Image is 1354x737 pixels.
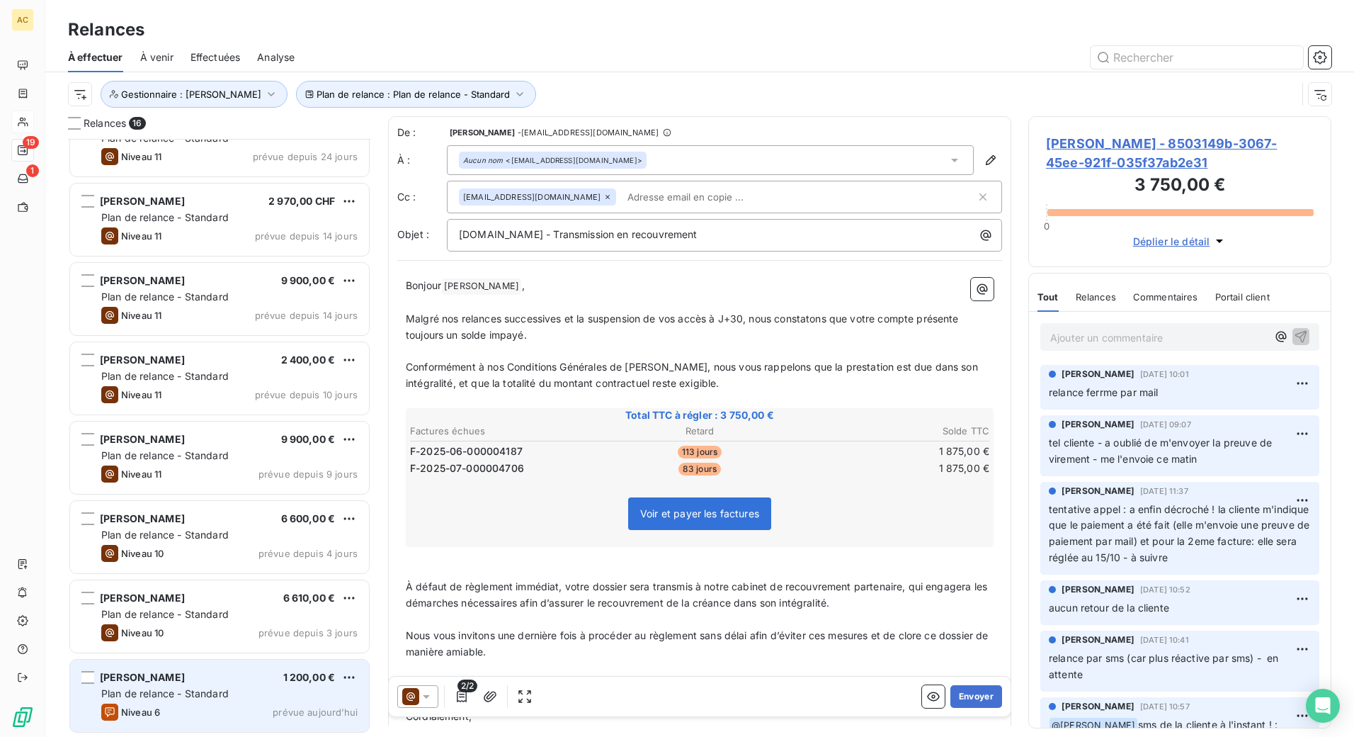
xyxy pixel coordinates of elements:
[258,627,358,638] span: prévue depuis 3 jours
[397,125,447,140] span: De :
[1133,234,1210,249] span: Déplier le détail
[1049,503,1312,564] span: tentative appel : a enfin décroché ! la cliente m'indique que le paiement a été fait (elle m'envo...
[397,153,447,167] label: À :
[406,361,981,389] span: Conformément à nos Conditions Générales de [PERSON_NAME], nous vous rappelons que la prestation e...
[409,424,602,439] th: Factures échues
[258,468,358,480] span: prévue depuis 9 jours
[522,279,525,291] span: ,
[1037,291,1059,303] span: Tout
[281,512,336,524] span: 6 600,00 €
[121,310,161,321] span: Niveau 11
[463,193,601,201] span: [EMAIL_ADDRESS][DOMAIN_NAME]
[1062,485,1134,497] span: [PERSON_NAME]
[410,444,523,458] span: F-2025-06-000004187
[100,195,185,207] span: [PERSON_NAME]
[1133,291,1198,303] span: Commentaires
[518,128,659,137] span: - [EMAIL_ADDRESS][DOMAIN_NAME]
[255,389,358,400] span: prévue depuis 10 jours
[23,136,39,149] span: 19
[442,279,521,295] span: [PERSON_NAME]
[121,627,164,638] span: Niveau 10
[121,548,164,559] span: Niveau 10
[140,50,173,64] span: À venir
[1049,386,1158,398] span: relance ferrme par mail
[1049,718,1137,734] span: @ [PERSON_NAME]
[463,155,503,165] em: Aucun nom
[406,629,991,658] span: Nous vous invitons une dernière fois à procéder au règlement sans délai afin d’éviter ces mesures...
[1076,291,1116,303] span: Relances
[101,529,229,541] span: Plan de relance - Standard
[1215,291,1270,303] span: Portail client
[1140,585,1190,594] span: [DATE] 10:52
[281,354,336,366] span: 2 400,00 €
[257,50,295,64] span: Analyse
[406,279,441,291] span: Bonjour
[397,190,447,204] label: Cc :
[100,433,185,445] span: [PERSON_NAME]
[797,461,990,476] td: 1 875,00 €
[1129,233,1231,249] button: Déplier le détail
[450,128,515,137] span: [PERSON_NAME]
[678,446,722,458] span: 113 jours
[121,151,161,162] span: Niveau 11
[101,211,229,223] span: Plan de relance - Standard
[1062,583,1134,596] span: [PERSON_NAME]
[255,230,358,242] span: prévue depuis 14 jours
[101,370,229,382] span: Plan de relance - Standard
[640,507,759,519] span: Voir et payer les factures
[101,291,229,303] span: Plan de relance - Standard
[457,680,477,692] span: 2/2
[268,195,335,207] span: 2 970,00 CHF
[317,89,510,100] span: Plan de relance : Plan de relance - Standard
[121,707,160,718] span: Niveau 6
[68,139,371,737] div: grid
[26,164,39,177] span: 1
[1044,220,1049,232] span: 0
[678,463,721,476] span: 83 jours
[121,468,161,480] span: Niveau 11
[463,155,642,165] div: <[EMAIL_ADDRESS][DOMAIN_NAME]>
[797,444,990,459] td: 1 875,00 €
[408,408,991,422] span: Total TTC à régler : 3 750,00 €
[273,707,358,718] span: prévue aujourd’hui
[1140,420,1191,429] span: [DATE] 09:07
[1062,368,1134,381] span: [PERSON_NAME]
[1062,634,1134,646] span: [PERSON_NAME]
[101,449,229,461] span: Plan de relance - Standard
[1140,636,1189,644] span: [DATE] 10:41
[11,9,34,31] div: AC
[410,461,524,476] span: F-2025-07-000004706
[950,685,1002,708] button: Envoyer
[283,592,336,604] span: 6 610,00 €
[101,608,229,620] span: Plan de relance - Standard
[1062,418,1134,431] span: [PERSON_NAME]
[258,548,358,559] span: prévue depuis 4 jours
[11,706,34,728] img: Logo LeanPay
[68,50,123,64] span: À effectuer
[459,228,698,240] span: [DOMAIN_NAME] - Transmission en recouvrement
[190,50,241,64] span: Effectuées
[253,151,358,162] span: prévue depuis 24 jours
[100,671,185,683] span: [PERSON_NAME]
[100,274,185,286] span: [PERSON_NAME]
[1049,602,1169,614] span: aucun retour de la cliente
[100,592,185,604] span: [PERSON_NAME]
[622,186,785,208] input: Adresse email en copie ...
[255,310,358,321] span: prévue depuis 14 jours
[281,433,336,445] span: 9 900,00 €
[1140,702,1190,711] span: [DATE] 10:57
[121,389,161,400] span: Niveau 11
[129,117,145,130] span: 16
[101,81,288,108] button: Gestionnaire : [PERSON_NAME]
[1046,134,1314,172] span: [PERSON_NAME] - 8503149b-3067-45ee-921f-035f37ab2e31
[397,228,429,240] span: Objet :
[1140,370,1189,378] span: [DATE] 10:01
[1049,437,1275,465] span: tel cliente - a oublié de m'envoyer la preuve de virement - me l'envoie ce matin
[406,580,990,609] span: À défaut de règlement immédiat, votre dossier sera transmis à notre cabinet de recouvrement parte...
[1091,46,1303,69] input: Rechercher
[603,424,796,439] th: Retard
[121,230,161,242] span: Niveau 11
[68,17,144,43] h3: Relances
[797,424,990,439] th: Solde TTC
[100,354,185,366] span: [PERSON_NAME]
